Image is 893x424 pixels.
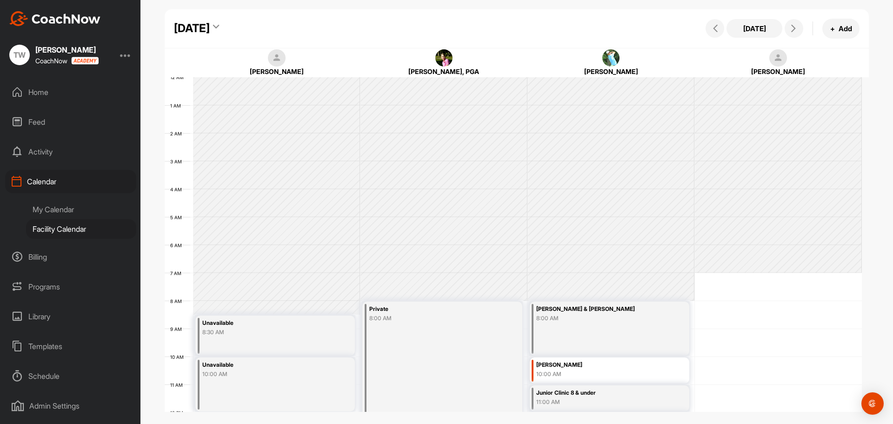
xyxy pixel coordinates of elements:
[35,46,99,54] div: [PERSON_NAME]
[165,215,191,220] div: 5 AM
[709,67,848,76] div: [PERSON_NAME]
[5,110,136,134] div: Feed
[822,19,860,39] button: +Add
[35,57,99,65] div: CoachNow
[26,200,136,219] div: My Calendar
[165,298,191,304] div: 8 AM
[26,219,136,239] div: Facility Calendar
[174,20,210,37] div: [DATE]
[165,131,191,136] div: 2 AM
[861,392,884,415] div: Open Intercom Messenger
[541,67,680,76] div: [PERSON_NAME]
[536,314,660,323] div: 8:00 AM
[5,364,136,388] div: Schedule
[165,410,193,416] div: 12 PM
[165,74,193,80] div: 12 AM
[202,360,327,370] div: Unavailable
[536,370,660,378] div: 10:00 AM
[536,360,660,370] div: [PERSON_NAME]
[374,67,513,76] div: [PERSON_NAME], PGA
[5,335,136,358] div: Templates
[769,49,787,67] img: square_default-ef6cabf814de5a2bf16c804365e32c732080f9872bdf737d349900a9daf73cf9.png
[536,398,660,406] div: 11:00 AM
[165,103,190,108] div: 1 AM
[202,370,327,378] div: 10:00 AM
[9,11,100,26] img: CoachNow
[369,314,493,323] div: 8:00 AM
[268,49,286,67] img: square_default-ef6cabf814de5a2bf16c804365e32c732080f9872bdf737d349900a9daf73cf9.png
[5,305,136,328] div: Library
[202,318,327,329] div: Unavailable
[435,49,453,67] img: square_095835cd76ac6bd3b20469ba0b26027f.jpg
[165,187,191,192] div: 4 AM
[5,245,136,269] div: Billing
[165,382,192,388] div: 11 AM
[5,394,136,417] div: Admin Settings
[165,326,191,332] div: 9 AM
[165,270,191,276] div: 7 AM
[202,328,327,337] div: 8:30 AM
[830,24,835,34] span: +
[5,81,136,104] div: Home
[5,170,136,193] div: Calendar
[602,49,620,67] img: square_1707734b9169688d3d4311bb3a41c2ac.jpg
[536,388,660,398] div: Junior Clinic 8 & under
[5,140,136,163] div: Activity
[207,67,347,76] div: [PERSON_NAME]
[5,275,136,298] div: Programs
[369,304,493,315] div: Private
[726,19,782,38] button: [DATE]
[165,354,193,360] div: 10 AM
[9,45,30,65] div: TW
[165,159,191,164] div: 3 AM
[165,242,191,248] div: 6 AM
[71,57,99,65] img: CoachNow acadmey
[536,304,660,315] div: [PERSON_NAME] & [PERSON_NAME]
